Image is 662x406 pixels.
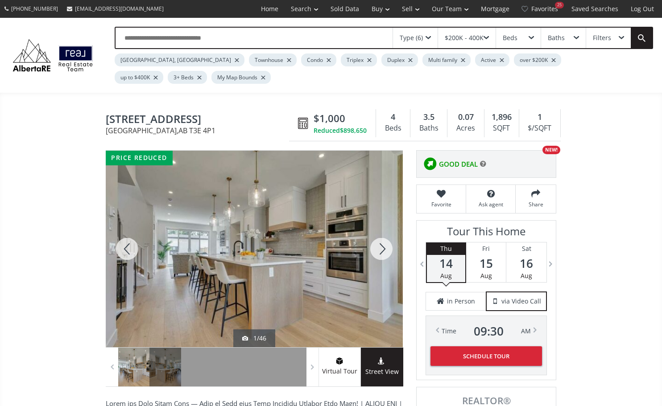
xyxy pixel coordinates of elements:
[520,201,551,208] span: Share
[439,160,478,169] span: GOOD DEAL
[314,111,345,125] span: $1,000
[524,122,556,135] div: $/SQFT
[9,37,97,74] img: Logo
[593,35,611,41] div: Filters
[427,257,465,270] span: 14
[319,366,360,377] span: Virtual Tour
[501,297,541,306] span: via Video Call
[466,242,506,255] div: Fri
[514,53,561,66] div: over $200K
[340,126,367,135] span: $898,650
[475,53,509,66] div: Active
[524,111,556,123] div: 1
[452,122,479,135] div: Acres
[445,35,484,41] div: $200K - 400K
[421,155,439,173] img: rating icon
[447,297,475,306] span: in Person
[471,201,511,208] span: Ask agent
[62,0,168,17] a: [EMAIL_ADDRESS][DOMAIN_NAME]
[301,53,336,66] div: Condo
[335,357,344,365] img: virtual tour icon
[115,71,163,84] div: up to $400K
[75,5,164,12] span: [EMAIL_ADDRESS][DOMAIN_NAME]
[548,35,565,41] div: Baths
[426,396,546,406] span: REALTOR®
[555,2,564,8] div: 25
[249,53,297,66] div: Townhouse
[506,242,546,255] div: Sat
[314,126,367,135] div: Reduced
[503,35,517,41] div: Beds
[381,111,405,123] div: 4
[415,122,443,135] div: Baths
[400,35,423,41] div: Type (6)
[489,122,514,135] div: SQFT
[427,242,465,255] div: Thu
[421,201,461,208] span: Favorite
[115,53,244,66] div: [GEOGRAPHIC_DATA], [GEOGRAPHIC_DATA]
[168,71,207,84] div: 3+ Beds
[440,271,452,280] span: Aug
[452,111,479,123] div: 0.07
[11,5,58,12] span: [PHONE_NUMBER]
[211,71,271,84] div: My Map Bounds
[474,325,504,337] span: 09 : 30
[106,151,403,347] div: 3727 Richmond Road SW Calgary, AB T3E 4P1 - Photo 1 of 46
[381,122,405,135] div: Beds
[542,146,560,154] div: NEW!
[106,127,294,134] span: [GEOGRAPHIC_DATA] , AB T3E 4P1
[442,325,531,337] div: Time AM
[341,53,377,66] div: Triplex
[466,257,506,270] span: 15
[381,53,418,66] div: Duplex
[422,53,471,66] div: Multi family
[521,271,532,280] span: Aug
[506,257,546,270] span: 16
[106,151,173,165] div: price reduced
[106,113,294,127] span: 3727 Richmond Road SW
[361,367,403,377] span: Street View
[480,271,492,280] span: Aug
[415,111,443,123] div: 3.5
[492,111,512,123] span: 1,896
[426,225,547,242] h3: Tour This Home
[319,348,361,386] a: virtual tour iconVirtual Tour
[242,334,266,343] div: 1/46
[430,346,542,366] button: Schedule Tour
